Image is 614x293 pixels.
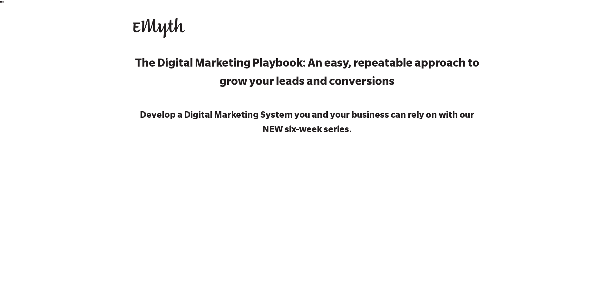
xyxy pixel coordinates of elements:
iframe: Chat Widget [582,262,614,293]
img: EMyth [133,18,185,38]
strong: The Digital Marketing Playbook: An easy, repeatable approach to grow your leads and conversions [135,59,479,89]
strong: Develop a Digital Marketing System you and your business can rely on with our NEW six-week series. [140,111,474,135]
